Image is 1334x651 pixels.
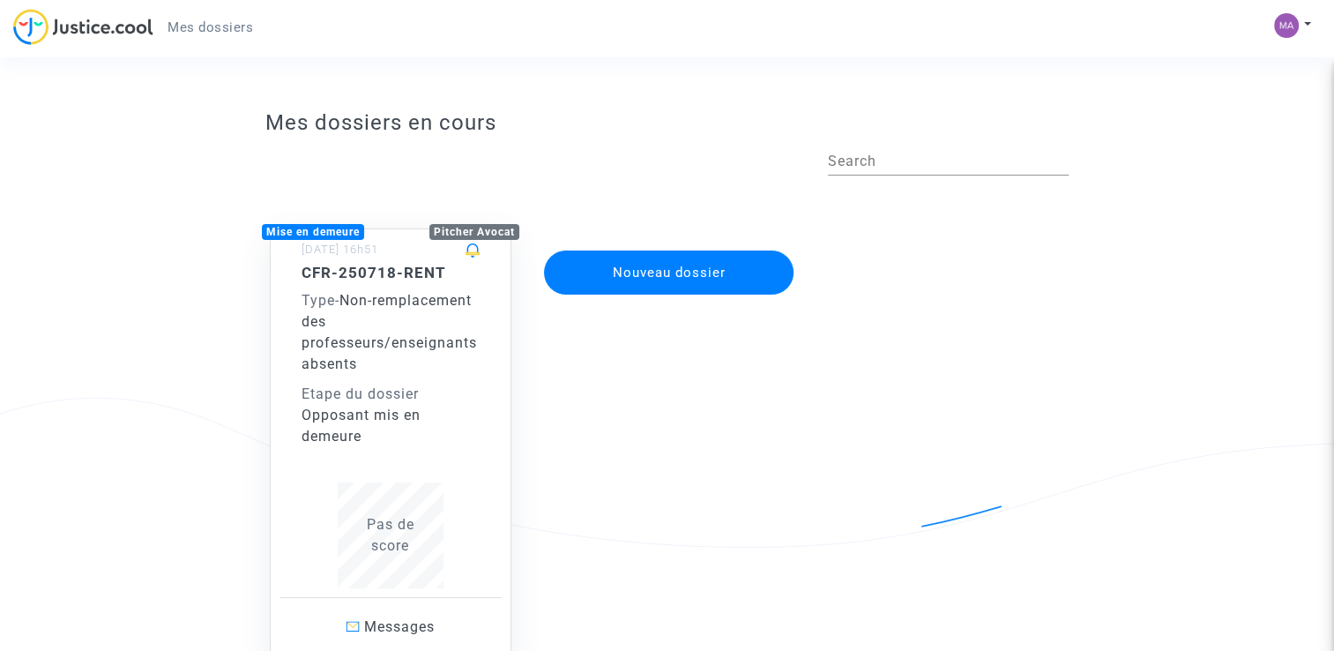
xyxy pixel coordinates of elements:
[429,224,519,240] div: Pitcher Avocat
[302,405,480,447] div: Opposant mis en demeure
[302,384,480,405] div: Etape du dossier
[542,239,796,256] a: Nouveau dossier
[364,618,435,635] span: Messages
[265,110,1069,136] h3: Mes dossiers en cours
[302,264,480,281] h5: CFR-250718-RENT
[168,19,253,35] span: Mes dossiers
[302,292,339,309] span: -
[302,243,378,256] small: [DATE] 16h51
[544,251,794,295] button: Nouveau dossier
[302,292,477,372] span: Non-remplacement des professeurs/enseignants absents
[262,224,364,240] div: Mise en demeure
[367,516,414,554] span: Pas de score
[13,9,153,45] img: jc-logo.svg
[302,292,335,309] span: Type
[153,14,267,41] a: Mes dossiers
[1274,13,1299,38] img: da83737b621016197659b1c621591165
